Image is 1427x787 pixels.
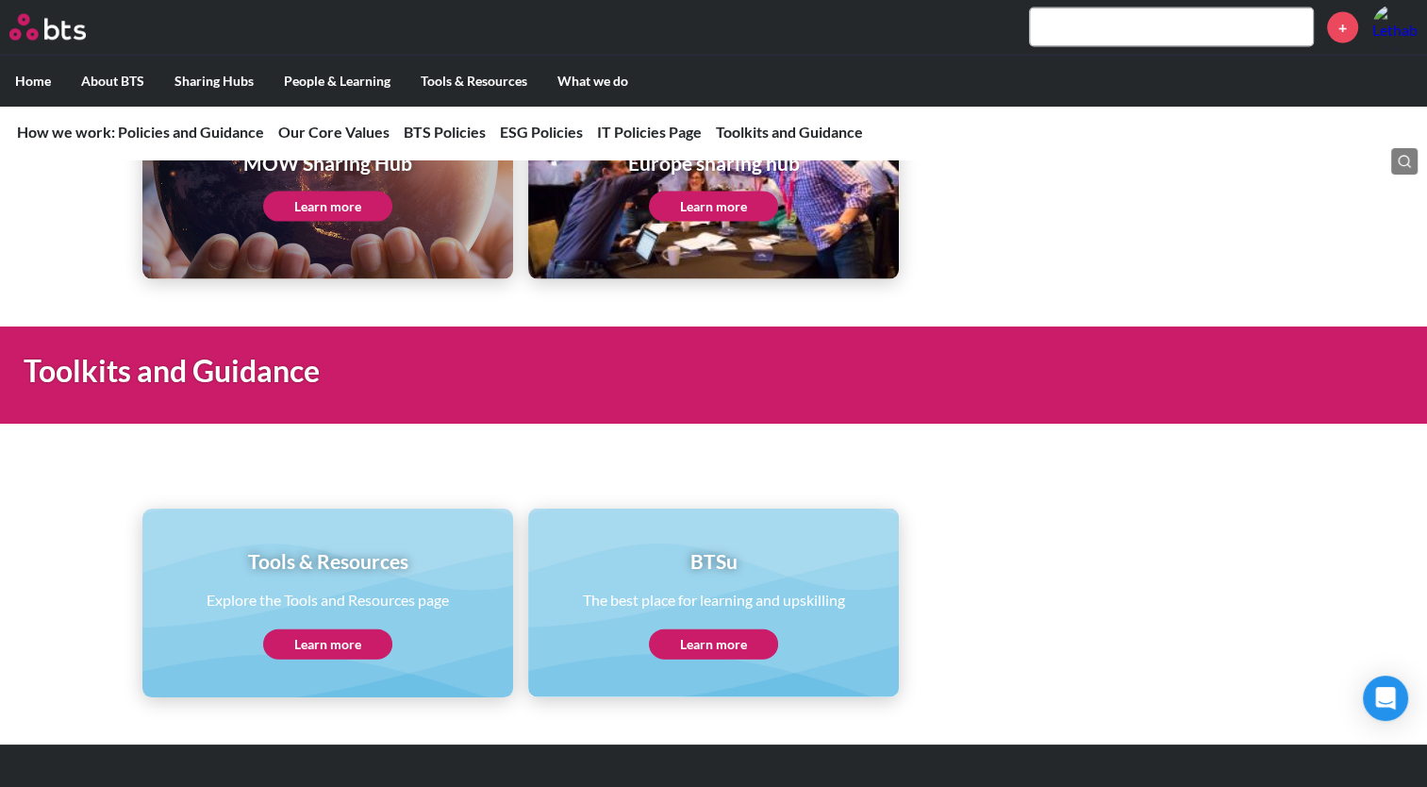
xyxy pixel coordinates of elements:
p: The best place for learning and upskilling [582,590,844,611]
h1: Toolkits and Guidance [24,350,989,393]
a: + [1327,12,1358,43]
a: Go home [9,14,121,41]
img: BTS Logo [9,14,86,41]
h1: MOW Sharing Hub [243,149,412,176]
div: Open Intercom Messenger [1363,676,1408,721]
h1: Europe sharing hub [627,149,799,176]
a: IT Policies Page [597,123,702,141]
a: BTS Policies [404,123,486,141]
img: Lethabo Mamabolo [1372,5,1418,50]
a: Profile [1372,5,1418,50]
p: Explore the Tools and Resources page [207,590,449,611]
a: Learn more [263,192,392,222]
a: Our Core Values [278,123,390,141]
label: People & Learning [269,57,406,106]
a: ESG Policies [500,123,583,141]
label: About BTS [66,57,159,106]
a: Learn more [263,629,392,660]
a: How we work: Policies and Guidance [17,123,264,141]
h1: Tools & Resources [207,547,449,575]
label: Tools & Resources [406,57,542,106]
a: Toolkits and Guidance [716,123,863,141]
a: Learn more [649,629,778,660]
label: Sharing Hubs [159,57,269,106]
a: Learn more [649,192,778,222]
h1: BTSu [582,547,844,575]
label: What we do [542,57,643,106]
